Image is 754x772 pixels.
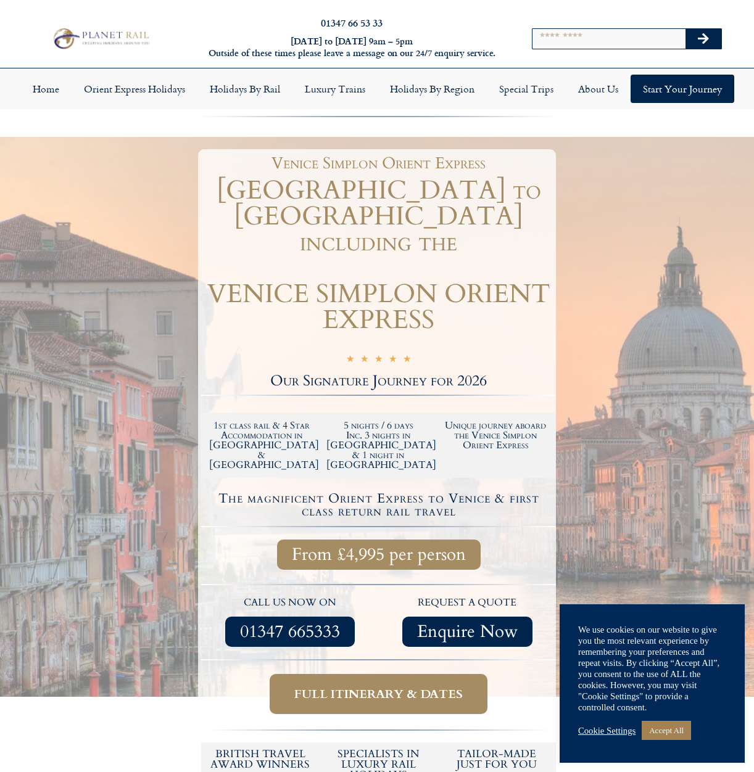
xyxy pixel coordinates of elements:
[321,15,383,30] a: 01347 66 53 33
[686,29,721,49] button: Search
[642,721,691,740] a: Accept All
[209,421,314,470] h2: 1st class rail & 4 Star Accommodation in [GEOGRAPHIC_DATA] & [GEOGRAPHIC_DATA]
[346,355,354,366] i: ☆
[378,75,487,103] a: Holidays by Region
[225,617,355,647] a: 01347 665333
[277,540,481,570] a: From £4,995 per person
[631,75,734,103] a: Start your Journey
[197,75,292,103] a: Holidays by Rail
[444,749,550,770] h5: tailor-made just for you
[20,75,72,103] a: Home
[578,624,726,713] div: We use cookies on our website to give you the most relevant experience by remembering your prefer...
[49,26,152,51] img: Planet Rail Train Holidays Logo
[240,624,340,639] span: 01347 665333
[389,355,397,366] i: ☆
[417,624,518,639] span: Enquire Now
[487,75,566,103] a: Special Trips
[326,421,431,470] h2: 5 nights / 6 days Inc. 3 nights in [GEOGRAPHIC_DATA] & 1 night in [GEOGRAPHIC_DATA]
[403,355,411,366] i: ☆
[204,36,500,59] h6: [DATE] to [DATE] 9am – 5pm Outside of these times please leave a message on our 24/7 enquiry serv...
[270,674,487,714] a: Full itinerary & dates
[207,595,373,611] p: call us now on
[6,75,748,103] nav: Menu
[292,547,466,562] span: From £4,995 per person
[402,617,532,647] a: Enquire Now
[72,75,197,103] a: Orient Express Holidays
[578,725,636,736] a: Cookie Settings
[292,75,378,103] a: Luxury Trains
[201,178,556,333] h1: [GEOGRAPHIC_DATA] to [GEOGRAPHIC_DATA] including the VENICE SIMPLON ORIENT EXPRESS
[203,492,554,518] h4: The magnificent Orient Express to Venice & first class return rail travel
[375,355,383,366] i: ☆
[385,595,550,611] p: request a quote
[360,355,368,366] i: ☆
[201,374,556,388] h2: Our Signature Journey for 2026
[346,353,411,366] div: 5/5
[207,155,550,171] h1: Venice Simplon Orient Express
[294,686,463,702] span: Full itinerary & dates
[566,75,631,103] a: About Us
[207,749,313,770] h5: British Travel Award winners
[443,421,548,450] h2: Unique journey aboard the Venice Simplon Orient Express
